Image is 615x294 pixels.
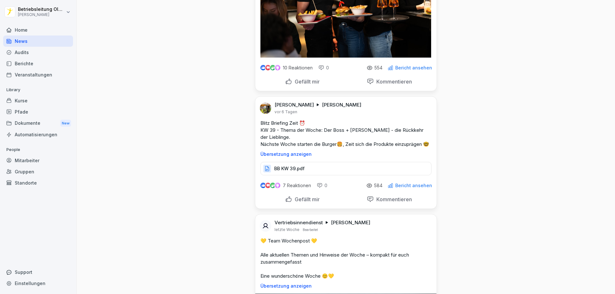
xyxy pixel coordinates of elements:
a: Kurse [3,95,73,106]
p: Betriebsleitung Oldenburg [18,7,65,12]
a: Veranstaltungen [3,69,73,80]
p: Bearbeitet [303,227,318,232]
p: Vertriebsinnendienst [275,219,323,226]
a: Home [3,24,73,36]
p: 584 [374,183,382,188]
a: Automatisierungen [3,129,73,140]
img: like [260,183,266,188]
a: Audits [3,47,73,58]
img: love [266,183,270,188]
div: 0 [317,182,327,189]
img: celebrate [270,183,275,188]
img: ahtvx1qdgs31qf7oeejj87mb.png [260,102,271,114]
div: Support [3,266,73,278]
p: Gefällt mir [292,78,320,85]
p: letzte Woche [275,227,299,232]
p: vor 6 Tagen [275,109,297,115]
p: Übersetzung anzeigen [260,152,431,157]
p: BB KW 39.pdf [274,165,305,172]
p: 10 Reaktionen [283,65,313,70]
p: 554 [374,65,382,70]
a: Pfade [3,106,73,117]
a: Mitarbeiter [3,155,73,166]
p: [PERSON_NAME] [275,102,314,108]
div: New [60,120,71,127]
p: [PERSON_NAME] [322,102,361,108]
a: News [3,36,73,47]
div: 0 [318,65,329,71]
p: 7 Reaktionen [283,183,311,188]
img: love [266,65,270,70]
img: like [260,65,266,70]
p: [PERSON_NAME] [331,219,370,226]
p: 💛 Team Wochenpost 💛 Alle aktuellen Themen und Hinweise der Woche – kompakt für euch zusammengefas... [260,237,431,280]
p: Library [3,85,73,95]
p: [PERSON_NAME] [18,12,65,17]
p: Bericht ansehen [395,183,432,188]
a: Einstellungen [3,278,73,289]
a: BB KW 39.pdf [260,167,431,174]
a: DokumenteNew [3,117,73,129]
div: Dokumente [3,117,73,129]
p: Kommentieren [374,196,412,203]
p: Bericht ansehen [395,65,432,70]
p: People [3,145,73,155]
a: Standorte [3,177,73,188]
a: Gruppen [3,166,73,177]
p: Blitz Briefing Zeit ⏰ KW 39 - Thema der Woche: Der Boss + [PERSON_NAME] - die Rückkehr der Liebli... [260,120,431,148]
p: Gefällt mir [292,196,320,203]
img: inspiring [275,65,280,71]
a: Berichte [3,58,73,69]
img: inspiring [275,183,280,188]
img: celebrate [270,65,275,70]
p: Kommentieren [374,78,412,85]
p: Übersetzung anzeigen [260,283,431,289]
